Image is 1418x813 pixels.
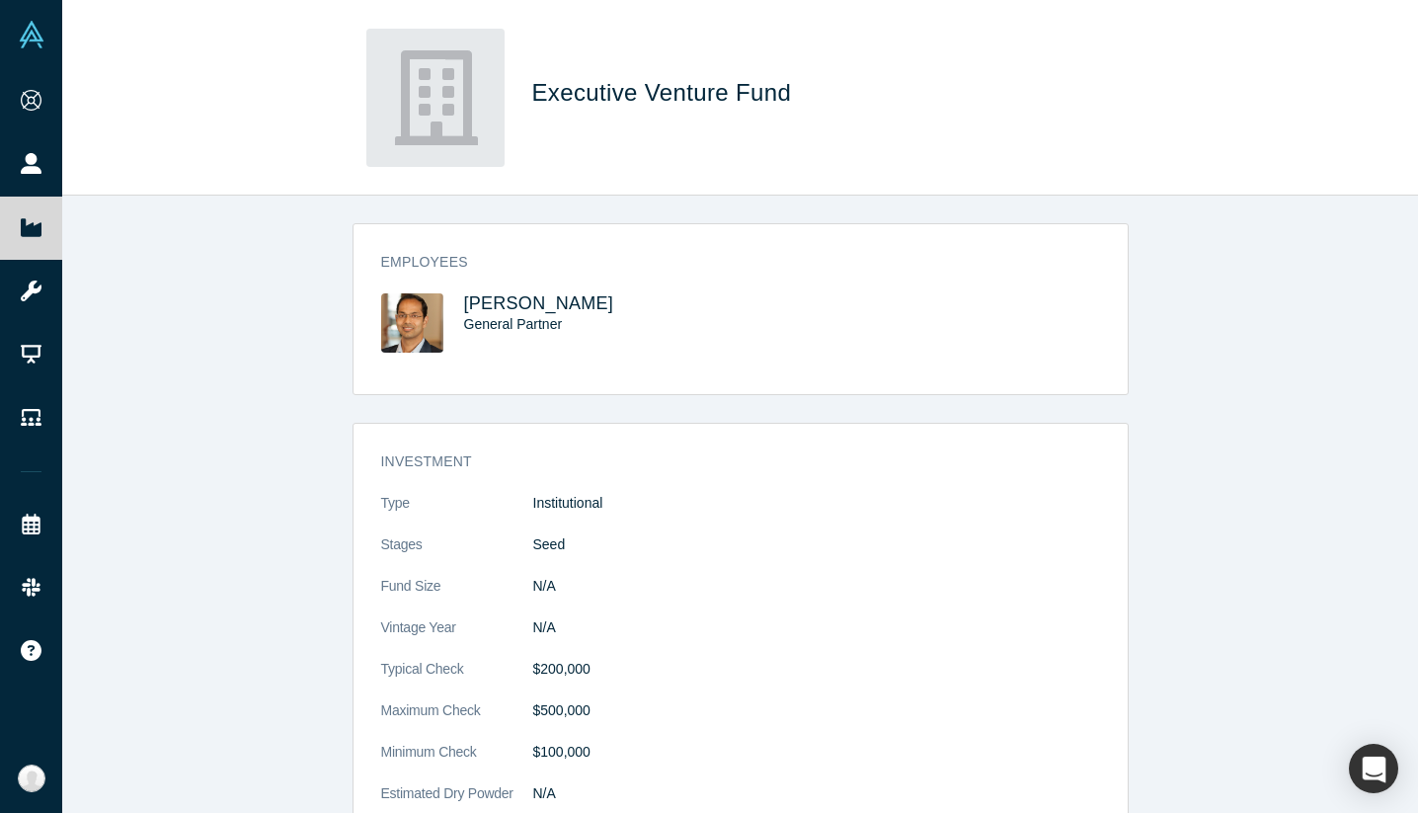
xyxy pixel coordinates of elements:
h3: Employees [381,252,1072,273]
dt: Stages [381,534,533,576]
dd: Seed [533,534,1100,555]
img: Alchemist Vault Logo [18,21,45,48]
span: Executive Venture Fund [532,79,799,106]
dd: $200,000 [533,659,1100,680]
span: General Partner [464,316,563,332]
dd: Institutional [533,493,1100,514]
img: Executive Venture Fund's Logo [366,29,505,167]
img: Ankur Agarwal's Profile Image [381,293,443,353]
dt: Fund Size [381,576,533,617]
dd: $100,000 [533,742,1100,763]
dt: Minimum Check [381,742,533,783]
dd: N/A [533,576,1100,597]
dt: Type [381,493,533,534]
img: F E's Account [18,765,45,792]
dd: N/A [533,783,1100,804]
dt: Vintage Year [381,617,533,659]
dd: $500,000 [533,700,1100,721]
dt: Maximum Check [381,700,533,742]
h3: Investment [381,451,1072,472]
dd: N/A [533,617,1100,638]
dt: Typical Check [381,659,533,700]
a: [PERSON_NAME] [464,293,614,313]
